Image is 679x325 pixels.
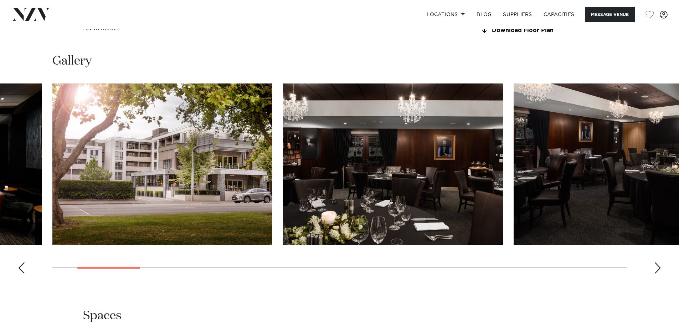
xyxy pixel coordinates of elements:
img: nzv-logo.png [11,8,50,21]
a: BLOG [471,7,497,22]
a: Download Floor Plan [480,27,596,34]
button: Message Venue [585,7,635,22]
swiper-slide: 2 / 23 [52,83,272,245]
h2: Spaces [83,308,122,324]
swiper-slide: 3 / 23 [283,83,503,245]
a: Capacities [538,7,580,22]
h2: Gallery [52,53,92,69]
a: Locations [421,7,471,22]
a: SUPPLIERS [497,7,537,22]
